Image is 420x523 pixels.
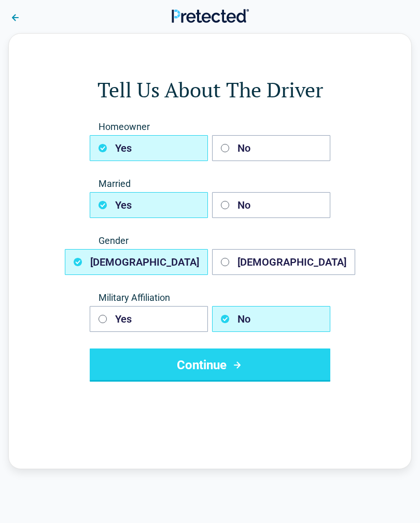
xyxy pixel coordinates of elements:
button: Yes [90,192,208,218]
span: Military Affiliation [90,292,330,304]
button: Yes [90,135,208,161]
button: No [212,192,330,218]
button: [DEMOGRAPHIC_DATA] [65,249,208,275]
span: Married [90,178,330,190]
button: [DEMOGRAPHIC_DATA] [212,249,355,275]
button: No [212,135,330,161]
span: Homeowner [90,121,330,133]
span: Gender [90,235,330,247]
button: No [212,306,330,332]
button: Yes [90,306,208,332]
h1: Tell Us About The Driver [50,75,370,104]
button: Continue [90,348,330,382]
